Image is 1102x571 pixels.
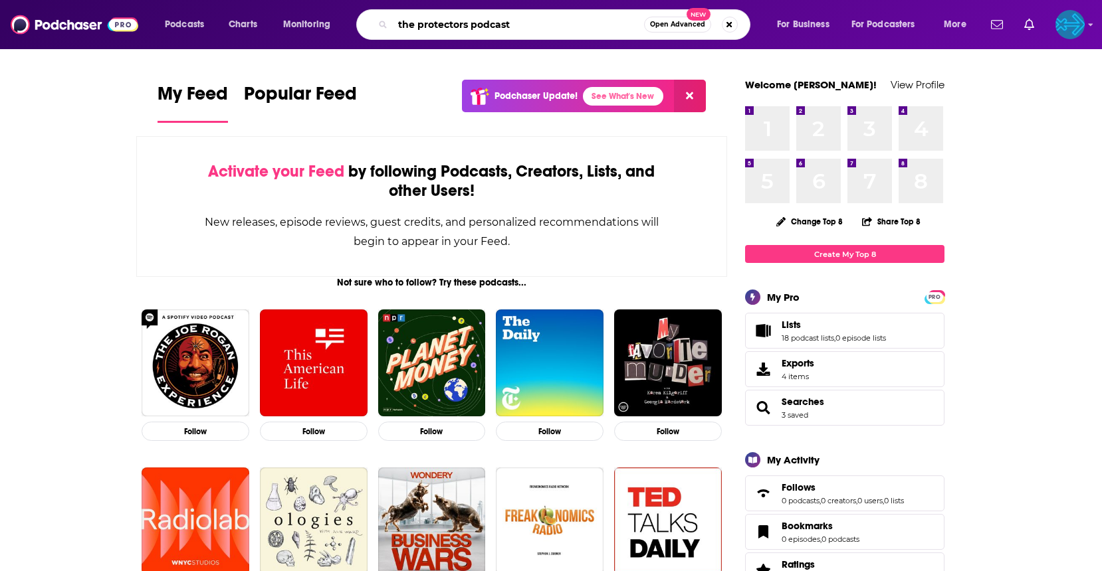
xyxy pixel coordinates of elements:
[745,78,877,91] a: Welcome [PERSON_NAME]!
[745,245,944,263] a: Create My Top 8
[745,351,944,387] a: Exports
[782,319,801,331] span: Lists
[883,496,884,505] span: ,
[782,481,816,493] span: Follows
[583,87,663,106] a: See What's New
[750,360,776,378] span: Exports
[614,309,722,417] img: My Favorite Murder with Karen Kilgariff and Georgia Hardstark
[260,422,368,441] button: Follow
[378,309,486,417] img: Planet Money
[782,520,859,532] a: Bookmarks
[244,82,357,113] span: Popular Feed
[158,82,228,123] a: My Feed
[142,309,249,417] img: The Joe Rogan Experience
[208,161,344,181] span: Activate your Feed
[745,390,944,426] span: Searches
[745,475,944,511] span: Follows
[834,333,835,343] span: ,
[229,15,257,34] span: Charts
[378,422,486,441] button: Follow
[782,333,834,343] a: 18 podcast lists
[750,321,776,340] a: Lists
[767,291,800,303] div: My Pro
[820,496,821,505] span: ,
[891,78,944,91] a: View Profile
[283,15,330,34] span: Monitoring
[1019,13,1040,36] a: Show notifications dropdown
[158,82,228,113] span: My Feed
[777,15,829,34] span: For Business
[496,309,604,417] img: The Daily
[782,357,814,369] span: Exports
[782,372,814,381] span: 4 items
[650,21,705,28] span: Open Advanced
[884,496,904,505] a: 0 lists
[1055,10,1085,39] img: User Profile
[944,15,966,34] span: More
[687,8,711,21] span: New
[857,496,883,505] a: 0 users
[614,422,722,441] button: Follow
[142,422,249,441] button: Follow
[220,14,265,35] a: Charts
[821,496,856,505] a: 0 creators
[1055,10,1085,39] span: Logged in as backbonemedia
[495,90,578,102] p: Podchaser Update!
[165,15,204,34] span: Podcasts
[782,558,859,570] a: Ratings
[750,484,776,503] a: Follows
[156,14,221,35] button: open menu
[274,14,348,35] button: open menu
[851,15,915,34] span: For Podcasters
[843,14,935,35] button: open menu
[927,291,942,301] a: PRO
[820,534,822,544] span: ,
[767,453,820,466] div: My Activity
[782,481,904,493] a: Follows
[203,162,660,201] div: by following Podcasts, Creators, Lists, and other Users!
[750,398,776,417] a: Searches
[750,523,776,541] a: Bookmarks
[11,12,138,37] img: Podchaser - Follow, Share and Rate Podcasts
[782,534,820,544] a: 0 episodes
[782,558,815,570] span: Ratings
[644,17,711,33] button: Open AdvancedNew
[768,14,846,35] button: open menu
[496,422,604,441] button: Follow
[782,520,833,532] span: Bookmarks
[835,333,886,343] a: 0 episode lists
[203,212,660,251] div: New releases, episode reviews, guest credits, and personalized recommendations will begin to appe...
[935,14,983,35] button: open menu
[369,9,763,40] div: Search podcasts, credits, & more...
[768,213,851,230] button: Change Top 8
[856,496,857,505] span: ,
[1055,10,1085,39] button: Show profile menu
[782,319,886,331] a: Lists
[986,13,1008,36] a: Show notifications dropdown
[822,534,859,544] a: 0 podcasts
[782,396,824,408] a: Searches
[393,14,644,35] input: Search podcasts, credits, & more...
[136,277,727,288] div: Not sure who to follow? Try these podcasts...
[782,410,808,420] a: 3 saved
[782,496,820,505] a: 0 podcasts
[745,514,944,550] span: Bookmarks
[861,208,921,234] button: Share Top 8
[745,313,944,349] span: Lists
[244,82,357,123] a: Popular Feed
[260,309,368,417] img: This American Life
